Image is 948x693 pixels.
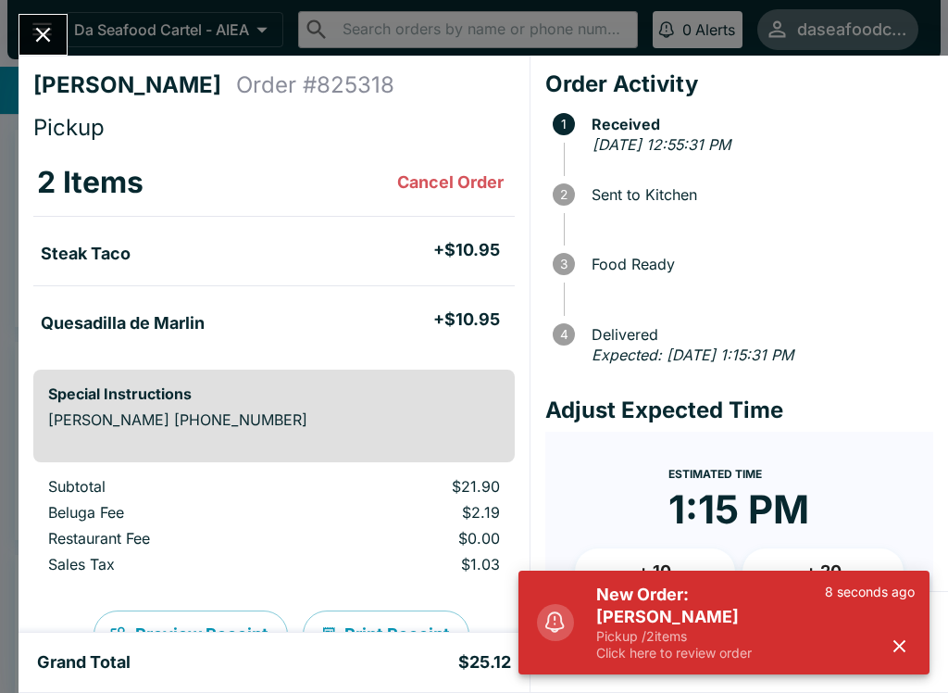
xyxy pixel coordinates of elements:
h6: Special Instructions [48,384,500,403]
h5: Steak Taco [41,243,131,265]
p: Sales Tax [48,555,293,573]
table: orders table [33,149,515,355]
table: orders table [33,477,515,581]
p: 8 seconds ago [825,584,915,600]
h4: Order # 825318 [236,71,394,99]
p: $2.19 [322,503,500,522]
span: Received [582,116,933,132]
em: Expected: [DATE] 1:15:31 PM [592,346,793,364]
h5: New Order: [PERSON_NAME] [596,584,825,628]
text: 2 [560,187,568,202]
button: Close [19,15,67,55]
h5: Grand Total [37,651,131,674]
p: Subtotal [48,477,293,496]
p: Restaurant Fee [48,529,293,548]
span: Pickup [33,114,105,141]
h4: Order Activity [545,70,933,98]
h5: $25.12 [458,651,511,674]
p: $0.00 [322,529,500,548]
button: + 20 [742,548,904,595]
p: Click here to review order [596,645,825,661]
h5: Quesadilla de Marlin [41,312,205,334]
span: Delivered [582,326,933,343]
p: Beluga Fee [48,503,293,522]
time: 1:15 PM [668,485,809,534]
p: $21.90 [322,477,500,496]
button: + 10 [575,548,736,595]
em: [DATE] 12:55:31 PM [592,135,730,154]
button: Cancel Order [390,164,511,201]
p: Pickup / 2 items [596,628,825,645]
span: Sent to Kitchen [582,186,933,203]
h5: + $10.95 [433,239,500,261]
h3: 2 Items [37,164,143,201]
span: Estimated Time [668,467,762,481]
h4: Adjust Expected Time [545,397,933,424]
p: [PERSON_NAME] [PHONE_NUMBER] [48,410,500,429]
text: 1 [561,117,567,132]
h5: + $10.95 [433,309,500,331]
text: 3 [560,257,568,271]
span: Food Ready [582,256,933,272]
h4: [PERSON_NAME] [33,71,236,99]
text: 4 [559,327,568,342]
p: $1.03 [322,555,500,573]
button: Print Receipt [303,611,469,659]
button: Preview Receipt [94,611,288,659]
